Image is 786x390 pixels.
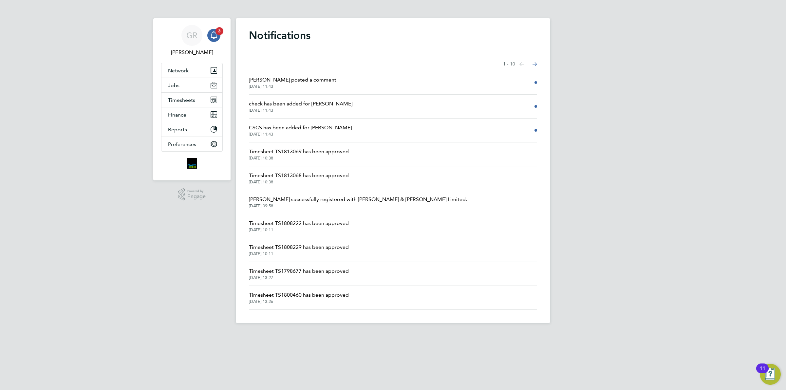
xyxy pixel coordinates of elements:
a: Timesheet TS1808222 has been approved[DATE] 10:11 [249,219,349,232]
span: Powered by [187,188,206,194]
button: Preferences [161,137,222,151]
span: Engage [187,194,206,199]
button: Finance [161,107,222,122]
span: Jobs [168,82,179,88]
span: Timesheet TS1813069 has been approved [249,148,349,156]
a: Timesheet TS1800460 has been approved[DATE] 13:26 [249,291,349,304]
nav: Main navigation [153,18,231,180]
span: [PERSON_NAME] posted a comment [249,76,336,84]
span: CSCS has been added for [PERSON_NAME] [249,124,352,132]
span: Network [168,67,189,74]
button: Network [161,63,222,78]
h1: Notifications [249,29,537,42]
span: [DATE] 11:43 [249,84,336,89]
a: 3 [207,25,220,46]
span: [DATE] 10:11 [249,227,349,232]
a: Timesheet TS1798677 has been approved[DATE] 13:27 [249,267,349,280]
a: CSCS has been added for [PERSON_NAME][DATE] 11:43 [249,124,352,137]
a: Timesheet TS1813068 has been approved[DATE] 10:38 [249,172,349,185]
span: [DATE] 11:43 [249,132,352,137]
span: 1 - 10 [503,61,515,67]
span: Timesheet TS1808229 has been approved [249,243,349,251]
span: [DATE] 10:11 [249,251,349,256]
a: GR[PERSON_NAME] [161,25,223,56]
a: [PERSON_NAME] posted a comment[DATE] 11:43 [249,76,336,89]
span: Timesheet TS1808222 has been approved [249,219,349,227]
img: bromak-logo-retina.png [187,158,197,169]
span: [DATE] 09:58 [249,203,467,209]
button: Reports [161,122,222,137]
nav: Select page of notifications list [503,58,537,71]
span: [DATE] 10:38 [249,179,349,185]
span: [DATE] 13:27 [249,275,349,280]
button: Jobs [161,78,222,92]
span: [PERSON_NAME] successfully registered with [PERSON_NAME] & [PERSON_NAME] Limited. [249,195,467,203]
span: 3 [215,27,223,35]
span: Timesheet TS1798677 has been approved [249,267,349,275]
span: check has been added for [PERSON_NAME] [249,100,352,108]
span: [DATE] 10:38 [249,156,349,161]
span: [DATE] 13:26 [249,299,349,304]
a: Timesheet TS1813069 has been approved[DATE] 10:38 [249,148,349,161]
span: GR [186,31,197,40]
span: Timesheets [168,97,195,103]
span: Timesheet TS1813068 has been approved [249,172,349,179]
span: Preferences [168,141,196,147]
a: Go to home page [161,158,223,169]
span: Gareth Richardson [161,48,223,56]
span: Finance [168,112,186,118]
span: [DATE] 11:43 [249,108,352,113]
a: Powered byEngage [178,188,206,201]
a: check has been added for [PERSON_NAME][DATE] 11:43 [249,100,352,113]
div: 11 [759,368,765,377]
a: [PERSON_NAME] successfully registered with [PERSON_NAME] & [PERSON_NAME] Limited.[DATE] 09:58 [249,195,467,209]
span: Reports [168,126,187,133]
button: Timesheets [161,93,222,107]
span: Timesheet TS1800460 has been approved [249,291,349,299]
button: Open Resource Center, 11 new notifications [760,364,781,385]
a: Timesheet TS1808229 has been approved[DATE] 10:11 [249,243,349,256]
